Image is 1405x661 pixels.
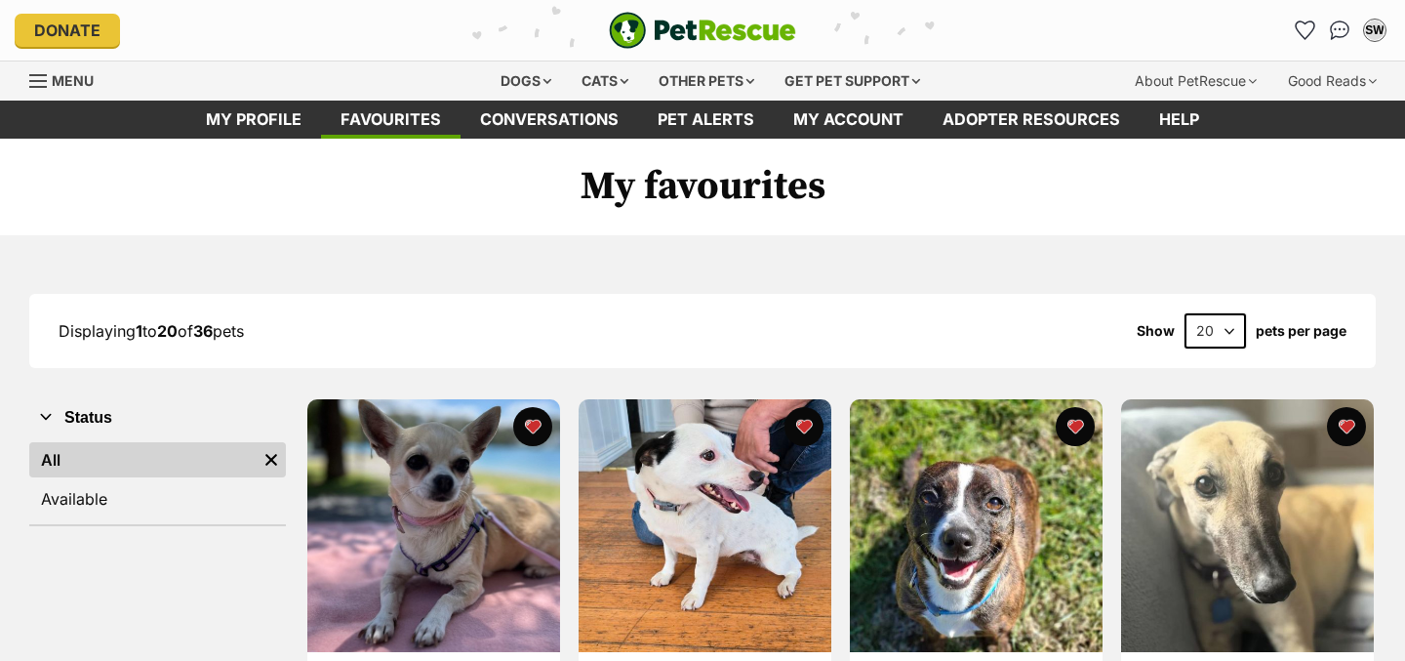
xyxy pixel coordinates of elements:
[307,399,560,652] img: Minnie
[774,101,923,139] a: My account
[1121,399,1374,652] img: Nina
[609,12,796,49] a: PetRescue
[1289,15,1390,46] ul: Account quick links
[784,407,823,446] button: favourite
[29,481,286,516] a: Available
[157,321,178,341] strong: 20
[1327,407,1366,446] button: favourite
[1365,21,1385,40] div: SW
[59,321,244,341] span: Displaying to of pets
[136,321,142,341] strong: 1
[513,407,552,446] button: favourite
[1121,62,1270,101] div: About PetRescue
[638,101,774,139] a: Pet alerts
[609,12,796,49] img: logo-e224e6f780fb5917bec1dbf3a21bbac754714ae5b6737aabdf751b685950b380.svg
[321,101,461,139] a: Favourites
[186,101,321,139] a: My profile
[29,438,286,524] div: Status
[29,405,286,431] button: Status
[645,62,768,101] div: Other pets
[1359,15,1390,46] button: My account
[1289,15,1320,46] a: Favourites
[15,14,120,47] a: Donate
[52,72,94,89] span: Menu
[923,101,1140,139] a: Adopter resources
[1137,323,1175,339] span: Show
[1056,407,1095,446] button: favourite
[461,101,638,139] a: conversations
[568,62,642,101] div: Cats
[29,442,257,477] a: All
[29,62,107,97] a: Menu
[579,399,831,652] img: Paisley
[257,442,286,477] a: Remove filter
[1140,101,1219,139] a: Help
[1324,15,1355,46] a: Conversations
[1330,21,1350,40] img: chat-41dd97257d64d25036548639549fe6c8038ab92f7586957e7f3b1b290dea8141.svg
[771,62,934,101] div: Get pet support
[1274,62,1390,101] div: Good Reads
[850,399,1103,652] img: Sassy
[193,321,213,341] strong: 36
[1256,323,1346,339] label: pets per page
[487,62,565,101] div: Dogs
